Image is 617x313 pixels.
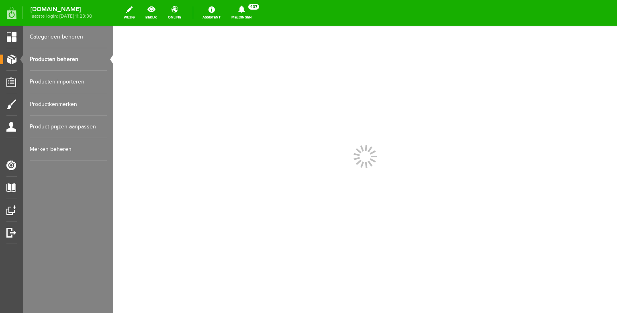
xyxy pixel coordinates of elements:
a: online [163,4,186,22]
a: bekijk [141,4,162,22]
a: Categorieën beheren [30,26,107,48]
span: 407 [248,4,259,10]
a: Meldingen407 [227,4,257,22]
a: Producten importeren [30,71,107,93]
a: Productkenmerken [30,93,107,116]
strong: [DOMAIN_NAME] [31,7,92,12]
a: wijzig [119,4,139,22]
a: Producten beheren [30,48,107,71]
a: Assistent [198,4,225,22]
span: laatste login: [DATE] 11:23:30 [31,14,92,18]
a: Product prijzen aanpassen [30,116,107,138]
a: Merken beheren [30,138,107,161]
